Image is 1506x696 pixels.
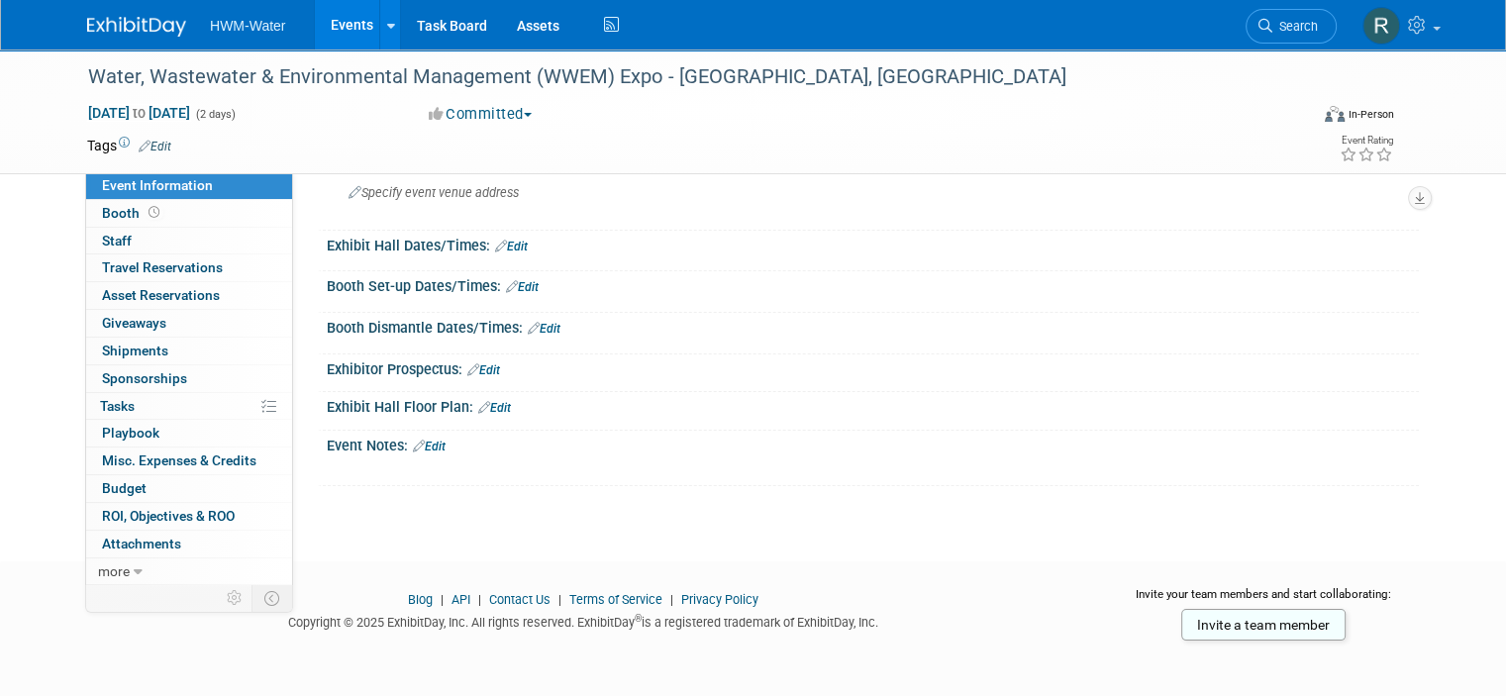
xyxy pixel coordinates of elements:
span: Booth not reserved yet [145,205,163,220]
a: Tasks [86,393,292,420]
div: Booth Dismantle Dates/Times: [327,313,1419,339]
span: | [436,592,449,607]
div: Event Format [1201,103,1394,133]
span: ROI, Objectives & ROO [102,508,235,524]
span: Budget [102,480,147,496]
a: Edit [506,280,539,294]
span: Specify event venue address [349,185,519,200]
div: Copyright © 2025 ExhibitDay, Inc. All rights reserved. ExhibitDay is a registered trademark of Ex... [87,609,1078,632]
a: Travel Reservations [86,254,292,281]
span: to [130,105,149,121]
div: Exhibitor Prospectus: [327,354,1419,380]
span: Search [1272,19,1318,34]
span: | [665,592,678,607]
a: Event Information [86,172,292,199]
span: Asset Reservations [102,287,220,303]
a: API [452,592,470,607]
a: Asset Reservations [86,282,292,309]
a: Edit [413,440,446,453]
a: Giveaways [86,310,292,337]
span: Tasks [100,398,135,414]
span: [DATE] [DATE] [87,104,191,122]
div: Exhibit Hall Floor Plan: [327,392,1419,418]
span: HWM-Water [210,18,285,34]
a: more [86,558,292,585]
a: Attachments [86,531,292,557]
img: Format-Inperson.png [1325,106,1345,122]
a: Misc. Expenses & Credits [86,447,292,474]
a: Search [1246,9,1337,44]
td: Tags [87,136,171,155]
button: Committed [422,104,540,125]
a: Playbook [86,420,292,447]
a: Edit [139,140,171,153]
td: Toggle Event Tabs [252,585,293,611]
span: Travel Reservations [102,259,223,275]
div: In-Person [1348,107,1394,122]
div: Water, Wastewater & Environmental Management (WWEM) Expo - [GEOGRAPHIC_DATA], [GEOGRAPHIC_DATA] [81,59,1283,95]
span: Booth [102,205,163,221]
a: Terms of Service [569,592,662,607]
a: Budget [86,475,292,502]
span: | [553,592,566,607]
span: Attachments [102,536,181,551]
a: Blog [408,592,433,607]
a: Invite a team member [1181,609,1346,641]
span: Shipments [102,343,168,358]
a: ROI, Objectives & ROO [86,503,292,530]
span: (2 days) [194,108,236,121]
div: Invite your team members and start collaborating: [1108,586,1419,616]
a: Sponsorships [86,365,292,392]
div: Event Notes: [327,431,1419,456]
span: Event Information [102,177,213,193]
a: Edit [478,401,511,415]
span: Staff [102,233,132,249]
img: Rhys Salkeld [1362,7,1400,45]
a: Staff [86,228,292,254]
a: Privacy Policy [681,592,758,607]
a: Shipments [86,338,292,364]
span: Playbook [102,425,159,441]
div: Exhibit Hall Dates/Times: [327,231,1419,256]
span: Misc. Expenses & Credits [102,452,256,468]
img: ExhibitDay [87,17,186,37]
a: Edit [528,322,560,336]
a: Edit [495,240,528,253]
a: Booth [86,200,292,227]
a: Edit [467,363,500,377]
a: Contact Us [489,592,551,607]
span: Giveaways [102,315,166,331]
sup: ® [635,613,642,624]
div: Booth Set-up Dates/Times: [327,271,1419,297]
div: Event Rating [1340,136,1393,146]
td: Personalize Event Tab Strip [218,585,252,611]
span: more [98,563,130,579]
span: | [473,592,486,607]
span: Sponsorships [102,370,187,386]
